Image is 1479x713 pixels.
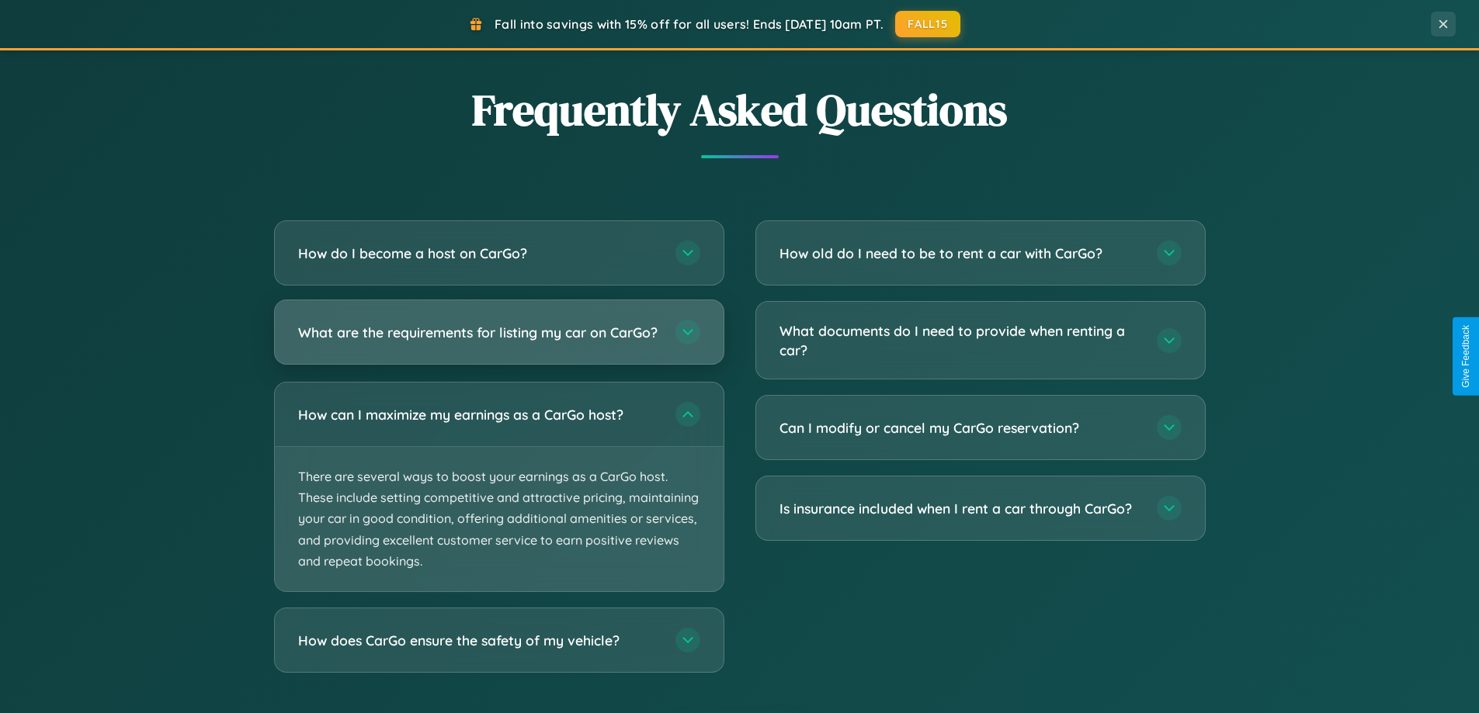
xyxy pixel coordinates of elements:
[779,418,1141,438] h3: Can I modify or cancel my CarGo reservation?
[1460,325,1471,388] div: Give Feedback
[895,11,960,37] button: FALL15
[298,323,660,342] h3: What are the requirements for listing my car on CarGo?
[298,631,660,650] h3: How does CarGo ensure the safety of my vehicle?
[274,80,1206,140] h2: Frequently Asked Questions
[779,499,1141,518] h3: Is insurance included when I rent a car through CarGo?
[779,244,1141,263] h3: How old do I need to be to rent a car with CarGo?
[779,321,1141,359] h3: What documents do I need to provide when renting a car?
[275,447,724,591] p: There are several ways to boost your earnings as a CarGo host. These include setting competitive ...
[298,405,660,424] h3: How can I maximize my earnings as a CarGo host?
[495,16,884,32] span: Fall into savings with 15% off for all users! Ends [DATE] 10am PT.
[298,244,660,263] h3: How do I become a host on CarGo?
